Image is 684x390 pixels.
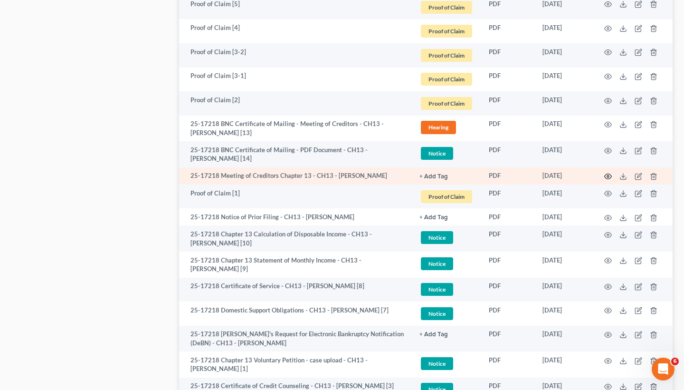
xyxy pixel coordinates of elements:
[421,73,472,86] span: Proof of Claim
[652,358,674,380] iframe: Intercom live chat
[419,48,474,63] a: Proof of Claim
[535,91,593,116] td: [DATE]
[179,351,412,378] td: 25-17218 Chapter 13 Voluntary Petition - case upload - CH13 - [PERSON_NAME] [1]
[535,326,593,352] td: [DATE]
[179,116,412,142] td: 25-17218 BNC Certificate of Mailing - Meeting of Creditors - CH13 - [PERSON_NAME] [13]
[179,68,412,92] td: Proof of Claim [3-1]
[419,146,474,161] a: Notice
[481,185,535,209] td: PDF
[535,43,593,68] td: [DATE]
[419,71,474,87] a: Proof of Claim
[179,43,412,68] td: Proof of Claim [3-2]
[535,68,593,92] td: [DATE]
[481,351,535,378] td: PDF
[421,25,472,38] span: Proof of Claim
[179,326,412,352] td: 25-17218 [PERSON_NAME]'s Request for Electronic Bankruptcy Notification (DeBN) - CH13 - [PERSON_N...
[481,141,535,167] td: PDF
[535,185,593,209] td: [DATE]
[179,19,412,43] td: Proof of Claim [4]
[535,19,593,43] td: [DATE]
[179,302,412,326] td: 25-17218 Domestic Support Obligations - CH13 - [PERSON_NAME] [7]
[419,230,474,245] a: Notice
[535,351,593,378] td: [DATE]
[419,306,474,322] a: Notice
[419,119,474,135] a: Hearing
[481,208,535,225] td: PDF
[535,208,593,225] td: [DATE]
[419,282,474,297] a: Notice
[179,278,412,302] td: 25-17218 Certificate of Service - CH13 - [PERSON_NAME] [8]
[421,190,472,203] span: Proof of Claim
[179,141,412,167] td: 25-17218 BNC Certificate of Mailing - PDF Document - CH13 - [PERSON_NAME] [14]
[481,278,535,302] td: PDF
[419,174,448,180] button: + Add Tag
[481,91,535,116] td: PDF
[481,252,535,278] td: PDF
[179,185,412,209] td: Proof of Claim [1]
[421,147,453,160] span: Notice
[421,307,453,320] span: Notice
[419,213,474,222] a: + Add Tag
[481,167,535,185] td: PDF
[421,121,456,134] span: Hearing
[481,326,535,352] td: PDF
[419,189,474,205] a: Proof of Claim
[535,252,593,278] td: [DATE]
[535,302,593,326] td: [DATE]
[419,214,448,221] button: + Add Tag
[481,68,535,92] td: PDF
[421,1,472,14] span: Proof of Claim
[481,43,535,68] td: PDF
[421,283,453,296] span: Notice
[179,91,412,116] td: Proof of Claim [2]
[671,358,679,365] span: 6
[421,257,453,270] span: Notice
[179,208,412,225] td: 25-17218 Notice of Prior Filing - CH13 - [PERSON_NAME]
[481,116,535,142] td: PDF
[481,19,535,43] td: PDF
[419,96,474,111] a: Proof of Claim
[179,252,412,278] td: 25-17218 Chapter 13 Statement of Monthly Income - CH13 - [PERSON_NAME] [9]
[421,49,472,62] span: Proof of Claim
[481,225,535,252] td: PDF
[535,278,593,302] td: [DATE]
[421,231,453,244] span: Notice
[421,97,472,110] span: Proof of Claim
[535,167,593,185] td: [DATE]
[419,330,474,339] a: + Add Tag
[419,356,474,371] a: Notice
[419,23,474,39] a: Proof of Claim
[419,171,474,180] a: + Add Tag
[481,302,535,326] td: PDF
[419,256,474,272] a: Notice
[179,167,412,185] td: 25-17218 Meeting of Creditors Chapter 13 - CH13 - [PERSON_NAME]
[419,331,448,338] button: + Add Tag
[535,141,593,167] td: [DATE]
[421,357,453,370] span: Notice
[535,225,593,252] td: [DATE]
[179,225,412,252] td: 25-17218 Chapter 13 Calculation of Disposable Income - CH13 - [PERSON_NAME] [10]
[535,116,593,142] td: [DATE]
